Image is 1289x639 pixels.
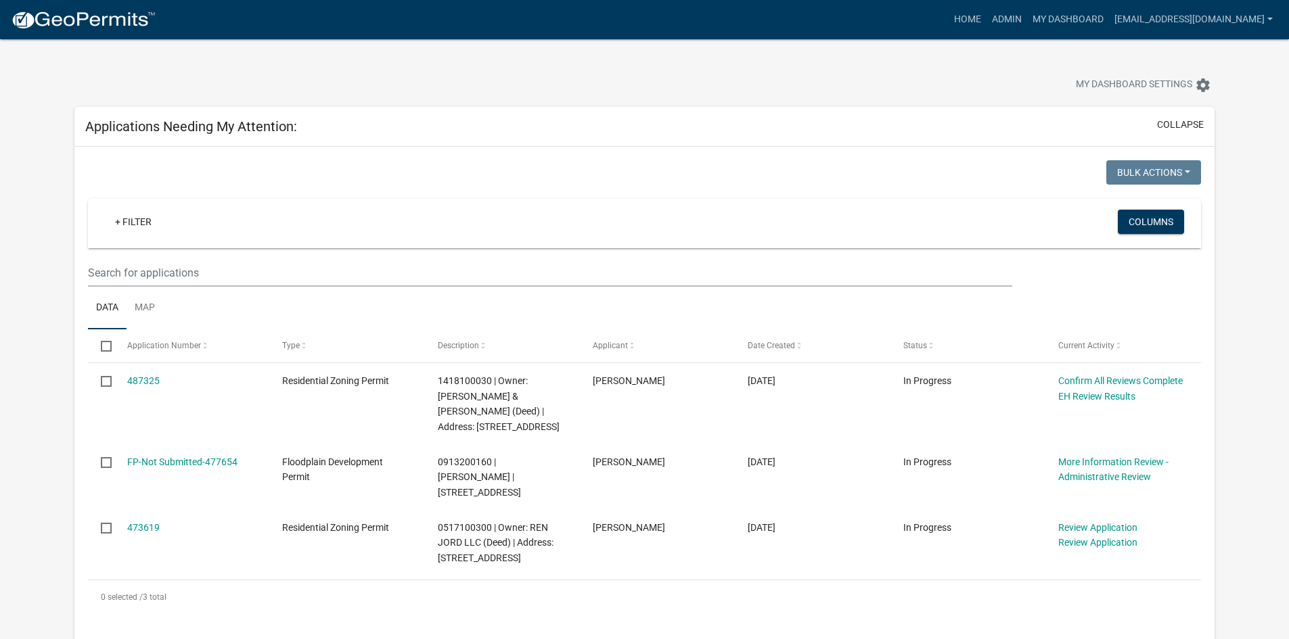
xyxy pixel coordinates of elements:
datatable-header-cell: Status [890,329,1045,362]
a: Home [949,7,987,32]
span: 10/02/2025 [748,375,775,386]
span: Status [903,341,927,350]
div: collapse [74,147,1215,628]
span: Date Created [748,341,795,350]
a: 487325 [127,375,160,386]
span: In Progress [903,522,951,533]
a: Review Application [1058,537,1137,548]
span: My Dashboard Settings [1076,77,1192,93]
datatable-header-cell: Type [269,329,424,362]
span: In Progress [903,375,951,386]
span: Adam Mahan [593,375,665,386]
a: EH Review Results [1058,391,1135,402]
button: collapse [1157,118,1204,132]
button: Bulk Actions [1106,160,1201,185]
span: 0 selected / [101,592,143,602]
i: settings [1195,77,1211,93]
a: Data [88,287,127,330]
datatable-header-cell: Applicant [580,329,735,362]
span: Residential Zoning Permit [282,375,389,386]
datatable-header-cell: Current Activity [1045,329,1200,362]
h5: Applications Needing My Attention: [85,118,297,135]
a: My Dashboard [1027,7,1109,32]
datatable-header-cell: Date Created [735,329,890,362]
span: Residential Zoning Permit [282,522,389,533]
span: In Progress [903,456,951,467]
span: Applicant [593,341,628,350]
span: Application Number [127,341,201,350]
a: More Information Review - Administrative Review [1058,456,1169,483]
span: Rachel Kesterson [593,456,665,467]
span: 1418100030 | Owner: MAHAN, ADAM LYLE & JENNIFER (Deed) | Address: 29948 560TH AVE [438,375,560,432]
span: Floodplain Development Permit [282,456,383,483]
a: + Filter [104,210,162,234]
span: Description [438,341,479,350]
span: 09/04/2025 [748,522,775,533]
span: Type [282,341,300,350]
span: Nathan Hamersley [593,522,665,533]
a: Review Application [1058,522,1137,533]
a: Map [127,287,163,330]
span: 0517100300 | Owner: REN JORD LLC (Deed) | Address: 6700 510TH AVE [438,522,553,564]
a: Confirm All Reviews Complete [1058,375,1183,386]
input: Search for applications [88,259,1012,287]
datatable-header-cell: Application Number [114,329,269,362]
span: Current Activity [1058,341,1114,350]
datatable-header-cell: Select [88,329,114,362]
span: 09/12/2025 [748,456,775,467]
a: FP-Not Submitted-477654 [127,456,238,467]
a: [EMAIL_ADDRESS][DOMAIN_NAME] [1109,7,1278,32]
button: Columns [1118,210,1184,234]
a: Admin [987,7,1027,32]
a: 473619 [127,522,160,533]
span: 0913200160 | Rachel Kesterson | 1775 Old 6 Rd [438,456,521,498]
button: My Dashboard Settingssettings [1065,72,1222,98]
div: 3 total [88,580,1201,614]
datatable-header-cell: Description [424,329,579,362]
